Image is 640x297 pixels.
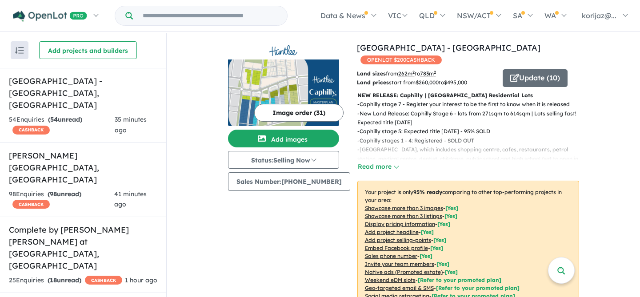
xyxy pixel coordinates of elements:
[228,130,339,147] button: Add images
[357,127,586,136] p: - Caphilly stage 5: Expected title [DATE] - 95% SOLD
[357,79,389,86] b: Land prices
[415,70,436,77] span: to
[365,213,442,219] u: Showcase more than 3 listings
[439,79,467,86] span: to
[365,245,428,251] u: Embed Facebook profile
[365,261,434,267] u: Invite your team members
[9,75,157,111] h5: [GEOGRAPHIC_DATA] - [GEOGRAPHIC_DATA] , [GEOGRAPHIC_DATA]
[360,55,442,64] span: OPENLOT $ 200 CASHBACK
[232,45,336,56] img: Huntlee Estate - North Rothbury Logo
[115,115,147,134] span: 35 minutes ago
[39,41,137,59] button: Add projects and builders
[444,79,467,86] u: $ 495,000
[503,69,568,87] button: Update (10)
[357,109,586,127] p: - New Land Release: Caphilly Stage 6 - lots from 271sqm to 614sqm | Lots selling fast! Expected t...
[357,91,579,100] p: NEW RELEASE: Caphilly | [GEOGRAPHIC_DATA] Residential Lots
[418,277,501,283] span: [Refer to your promoted plan]
[9,189,114,210] div: 98 Enquir ies
[436,285,520,291] span: [Refer to your promoted plan]
[365,221,435,227] u: Display pricing information
[125,276,157,284] span: 1 hour ago
[357,136,586,145] p: - Caphilly stages 1 - 4: Registered - SOLD OUT
[357,69,496,78] p: from
[9,150,157,186] h5: [PERSON_NAME][GEOGRAPHIC_DATA] , [GEOGRAPHIC_DATA]
[365,205,443,211] u: Showcase more than 3 images
[420,253,432,259] span: [ Yes ]
[12,200,50,209] span: CASHBACK
[420,70,436,77] u: 783 m
[365,277,416,283] u: Weekend eDM slots
[365,229,419,235] u: Add project headline
[48,115,82,123] strong: ( unread)
[430,245,443,251] span: [ Yes ]
[445,269,458,275] span: [Yes]
[135,6,285,25] input: Try estate name, suburb, builder or developer
[254,104,344,122] button: Image order (31)
[357,43,540,53] a: [GEOGRAPHIC_DATA] - [GEOGRAPHIC_DATA]
[365,285,434,291] u: Geo-targeted email & SMS
[48,276,81,284] strong: ( unread)
[357,145,586,172] p: - [GEOGRAPHIC_DATA], which includes shopping centre, cafes, restaurants, petrol station, medical ...
[50,190,57,198] span: 98
[582,11,616,20] span: korijaz@...
[445,205,458,211] span: [ Yes ]
[228,42,339,126] a: Huntlee Estate - North Rothbury LogoHuntlee Estate - North Rothbury
[228,151,339,169] button: Status:Selling Now
[365,237,431,243] u: Add project selling-points
[228,172,350,191] button: Sales Number:[PHONE_NUMBER]
[9,224,157,272] h5: Complete by [PERSON_NAME] [PERSON_NAME] at [GEOGRAPHIC_DATA] , [GEOGRAPHIC_DATA]
[413,189,442,195] b: 95 % ready
[228,59,339,126] img: Huntlee Estate - North Rothbury
[9,115,115,136] div: 54 Enquir ies
[48,190,81,198] strong: ( unread)
[433,237,446,243] span: [ Yes ]
[50,115,58,123] span: 54
[357,162,399,172] button: Read more
[421,229,434,235] span: [ Yes ]
[357,100,586,109] p: - Caphilly stage 7 - Register your interest to be the first to know when it is released
[50,276,57,284] span: 18
[398,70,415,77] u: 262 m
[114,190,147,209] span: 41 minutes ago
[12,126,50,135] span: CASHBACK
[412,70,415,75] sup: 2
[9,275,122,286] div: 25 Enquir ies
[444,213,457,219] span: [ Yes ]
[365,269,443,275] u: Native ads (Promoted estate)
[15,47,24,54] img: sort.svg
[357,78,496,87] p: start from
[357,70,386,77] b: Land sizes
[416,79,439,86] u: $ 260,000
[437,221,450,227] span: [ Yes ]
[13,11,87,22] img: Openlot PRO Logo White
[436,261,449,267] span: [ Yes ]
[434,70,436,75] sup: 2
[365,253,417,259] u: Sales phone number
[85,276,122,285] span: CASHBACK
